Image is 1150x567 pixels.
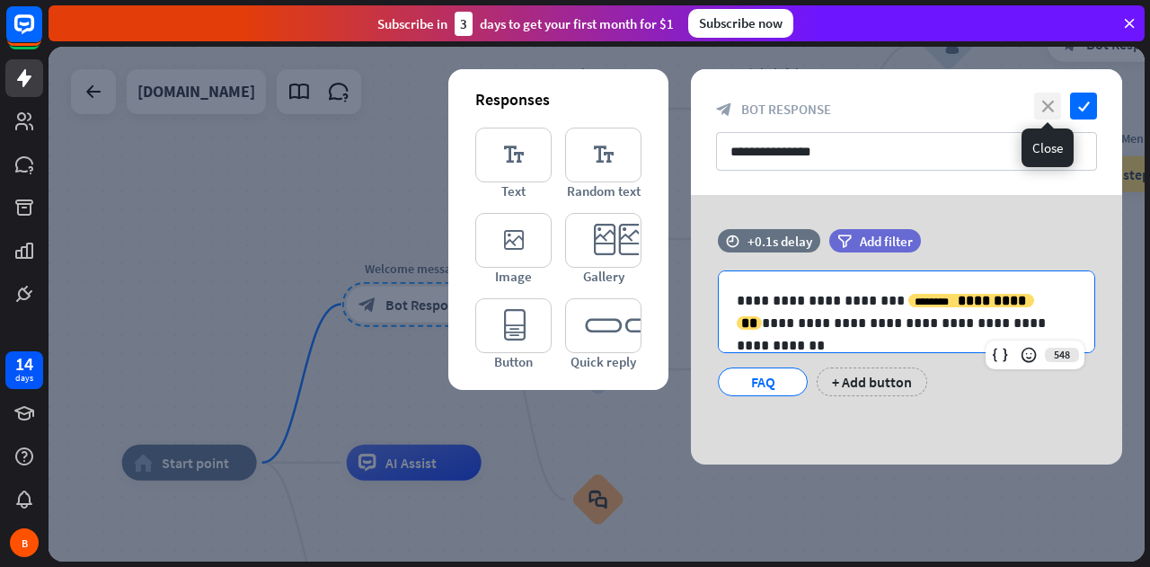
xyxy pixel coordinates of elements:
div: B [10,528,39,557]
button: Open LiveChat chat widget [14,7,68,61]
i: filter [837,235,852,248]
div: +0.1s delay [747,233,812,250]
div: + Add button [817,368,927,396]
i: check [1070,93,1097,120]
div: days [15,372,33,385]
div: FAQ [733,368,792,395]
span: Bot Response [741,101,831,118]
span: Add filter [860,233,913,250]
i: time [726,235,739,247]
i: block_bot_response [716,102,732,118]
div: 14 [15,356,33,372]
i: close [1034,93,1061,120]
div: 3 [455,12,473,36]
div: Subscribe in days to get your first month for $1 [377,12,674,36]
div: Subscribe now [688,9,793,38]
a: 14 days [5,351,43,389]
